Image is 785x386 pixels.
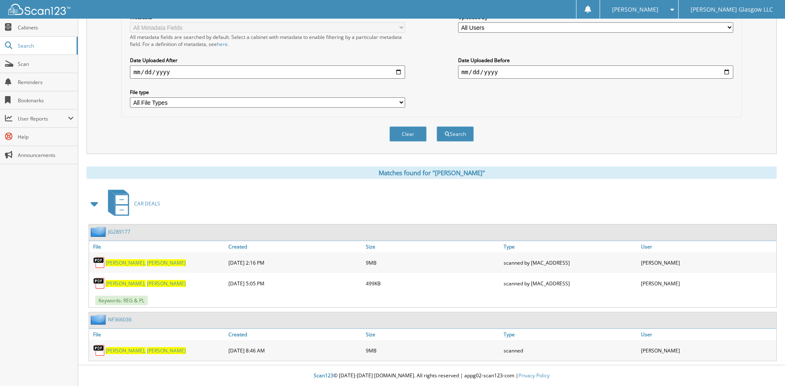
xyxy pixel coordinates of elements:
span: CAR DEALS [134,200,160,207]
span: [PERSON_NAME] [147,280,186,287]
div: [DATE] 2:16 PM [226,254,364,271]
div: 9MB [364,254,501,271]
img: folder2.png [91,227,108,237]
span: Scan123 [314,372,334,379]
a: [PERSON_NAME], [PERSON_NAME] [106,280,186,287]
label: Date Uploaded Before [458,57,733,64]
a: CAR DEALS [103,187,160,220]
a: Type [502,329,639,340]
span: Bookmarks [18,97,74,104]
a: here [217,41,228,48]
input: end [458,65,733,79]
a: [PERSON_NAME], [PERSON_NAME] [106,347,186,354]
div: [DATE] 8:46 AM [226,342,364,359]
div: 499KB [364,275,501,292]
iframe: Chat Widget [744,346,785,386]
span: [PERSON_NAME] [147,347,186,354]
label: Date Uploaded After [130,57,405,64]
span: Search [18,42,72,49]
div: [PERSON_NAME] [639,275,776,292]
a: Created [226,241,364,252]
a: [PERSON_NAME], [PERSON_NAME] [106,259,186,266]
div: Matches found for "[PERSON_NAME]" [86,166,777,179]
a: Size [364,241,501,252]
span: Scan [18,60,74,68]
div: © [DATE]-[DATE] [DOMAIN_NAME]. All rights reserved | appg02-scan123-com | [78,366,785,386]
div: scanned by [MAC_ADDRESS] [502,254,639,271]
label: File type [130,89,405,96]
span: [PERSON_NAME], [106,280,146,287]
a: JG289177 [108,228,130,235]
span: [PERSON_NAME] Glasgow LLC [691,7,773,12]
span: Announcements [18,152,74,159]
div: All metadata fields are searched by default. Select a cabinet with metadata to enable filtering b... [130,34,405,48]
span: [PERSON_NAME] [612,7,658,12]
img: PDF.png [93,344,106,357]
span: Help [18,133,74,140]
span: [PERSON_NAME] [147,259,186,266]
a: File [89,241,226,252]
a: File [89,329,226,340]
a: Privacy Policy [519,372,550,379]
img: scan123-logo-white.svg [8,4,70,15]
input: start [130,65,405,79]
a: User [639,241,776,252]
div: [PERSON_NAME] [639,254,776,271]
div: [PERSON_NAME] [639,342,776,359]
img: PDF.png [93,277,106,289]
a: Size [364,329,501,340]
a: NF366036 [108,316,132,323]
span: [PERSON_NAME], [106,259,146,266]
img: folder2.png [91,314,108,325]
span: [PERSON_NAME], [106,347,146,354]
div: scanned [502,342,639,359]
a: Type [502,241,639,252]
span: User Reports [18,115,68,122]
img: PDF.png [93,256,106,269]
span: Keywords: REG & PL [95,296,148,305]
div: scanned by [MAC_ADDRESS] [502,275,639,292]
button: Clear [389,126,427,142]
span: Cabinets [18,24,74,31]
a: User [639,329,776,340]
button: Search [437,126,474,142]
div: [DATE] 5:05 PM [226,275,364,292]
div: 9MB [364,342,501,359]
a: Created [226,329,364,340]
span: Reminders [18,79,74,86]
